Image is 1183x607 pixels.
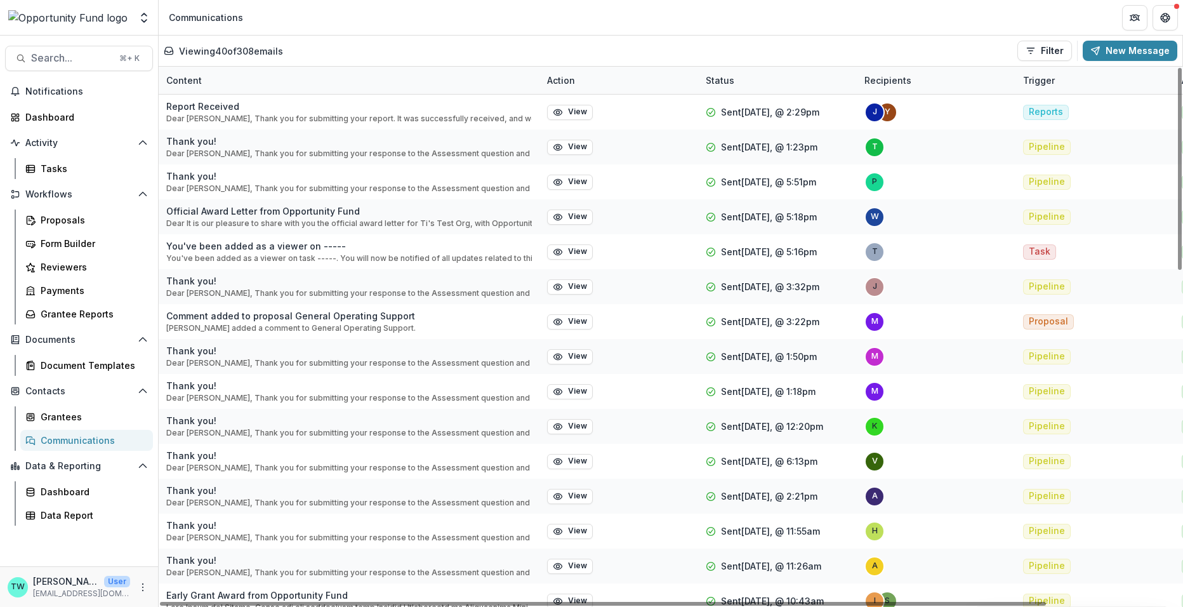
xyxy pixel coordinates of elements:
[698,67,857,94] div: Status
[166,532,532,544] p: Dear [PERSON_NAME], Thank you for submitting your response to the Assessment question and congrat...
[547,140,593,155] button: View
[166,462,532,474] p: Dear [PERSON_NAME], Thank you for submitting your response to the Assessment question and congrat...
[873,108,877,116] div: jgoodman@theopportunityfund.org
[25,138,133,149] span: Activity
[166,135,532,148] p: Thank you!
[871,387,878,396] div: m.c.thetard@gmail.com
[547,244,593,260] button: View
[721,245,817,258] p: Sent [DATE], @ 5:16pm
[721,350,817,363] p: Sent [DATE], @ 1:50pm
[166,183,532,194] p: Dear [PERSON_NAME], Thank you for submitting your response to the Assessment question and congrat...
[41,260,143,274] div: Reviewers
[41,410,143,424] div: Grantees
[547,105,593,120] button: View
[159,67,539,94] div: Content
[1029,421,1065,432] span: Pipeline
[20,280,153,301] a: Payments
[41,213,143,227] div: Proposals
[547,559,593,574] button: View
[885,108,890,116] div: yshipman@theopportunityfund.org
[547,384,593,399] button: View
[547,175,593,190] button: View
[1029,142,1065,152] span: Pipeline
[166,357,532,369] p: Dear [PERSON_NAME], Thank you for submitting your response to the Assessment question and congrat...
[721,105,819,119] p: Sent [DATE], @ 2:29pm
[166,239,532,253] p: You've been added as a viewer on -----
[166,414,532,427] p: Thank you!
[721,420,823,433] p: Sent [DATE], @ 12:20pm
[721,140,817,154] p: Sent [DATE], @ 1:23pm
[11,583,25,591] div: Ti Wilhelm
[1029,107,1063,117] span: Reports
[41,434,143,447] div: Communications
[5,46,153,71] button: Search...
[166,100,532,113] p: Report Received
[41,307,143,321] div: Grantee Reports
[20,406,153,427] a: Grantees
[547,419,593,434] button: View
[1029,211,1065,222] span: Pipeline
[1029,386,1065,397] span: Pipeline
[25,335,133,345] span: Documents
[5,381,153,401] button: Open Contacts
[885,597,890,605] div: slihanda@abfe.org
[166,288,532,299] p: Dear [PERSON_NAME], Thank you for submitting your response to the Assessment question and congrat...
[721,524,820,538] p: Sent [DATE], @ 11:55am
[721,455,817,468] p: Sent [DATE], @ 6:13pm
[539,67,698,94] div: Action
[5,81,153,102] button: Notifications
[873,283,877,291] div: josie@jbadgerconsultinginc.org
[872,457,878,465] div: vortex4e@hotmail.com
[179,44,283,58] p: Viewing 40 of 308 emails
[166,484,532,497] p: Thank you!
[117,51,142,65] div: ⌘ + K
[41,284,143,297] div: Payments
[539,74,583,87] div: Action
[164,8,248,27] nav: breadcrumb
[874,597,876,605] div: info@abfe.org
[872,562,878,570] div: ali@careforallwi.org
[1015,74,1062,87] div: Trigger
[5,133,153,153] button: Open Activity
[166,519,532,532] p: Thank you!
[104,576,130,587] p: User
[166,497,532,509] p: Dear [PERSON_NAME], Thank you for submitting your response to the Assessment question and congrat...
[872,178,877,186] div: pittonkatonk@gmail.com
[41,237,143,250] div: Form Builder
[872,422,877,430] div: ktimsina@bcap.us
[1029,456,1065,467] span: Pipeline
[5,330,153,350] button: Open Documents
[20,481,153,502] a: Dashboard
[20,257,153,277] a: Reviewers
[698,74,742,87] div: Status
[20,210,153,230] a: Proposals
[721,210,817,223] p: Sent [DATE], @ 5:18pm
[872,248,878,256] div: twilhelm@theopportunityfund.org
[871,352,878,361] div: maxinegarrett33@yahoo.com
[1153,5,1178,30] button: Get Help
[166,589,532,602] p: Early Grant Award from Opportunity Fund
[25,86,148,97] span: Notifications
[871,213,879,221] div: wilhe.tj@gmail.com
[547,349,593,364] button: View
[5,107,153,128] a: Dashboard
[166,274,532,288] p: Thank you!
[135,5,153,30] button: Open entity switcher
[872,143,878,151] div: teamgrowpgh@gmail.com
[166,323,416,334] p: [PERSON_NAME] added a comment to General Operating Support.
[166,379,532,392] p: Thank you!
[31,52,112,64] span: Search...
[721,315,819,328] p: Sent [DATE], @ 3:22pm
[166,427,532,439] p: Dear [PERSON_NAME], Thank you for submitting your response to the Assessment question and congrat...
[166,392,532,404] p: Dear [PERSON_NAME], Thank you for submitting your response to the Assessment question and congrat...
[5,456,153,476] button: Open Data & Reporting
[547,524,593,539] button: View
[721,385,816,398] p: Sent [DATE], @ 1:18pm
[1029,281,1065,292] span: Pipeline
[1015,67,1174,94] div: Trigger
[169,11,243,24] div: Communications
[20,430,153,451] a: Communications
[857,67,1015,94] div: Recipients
